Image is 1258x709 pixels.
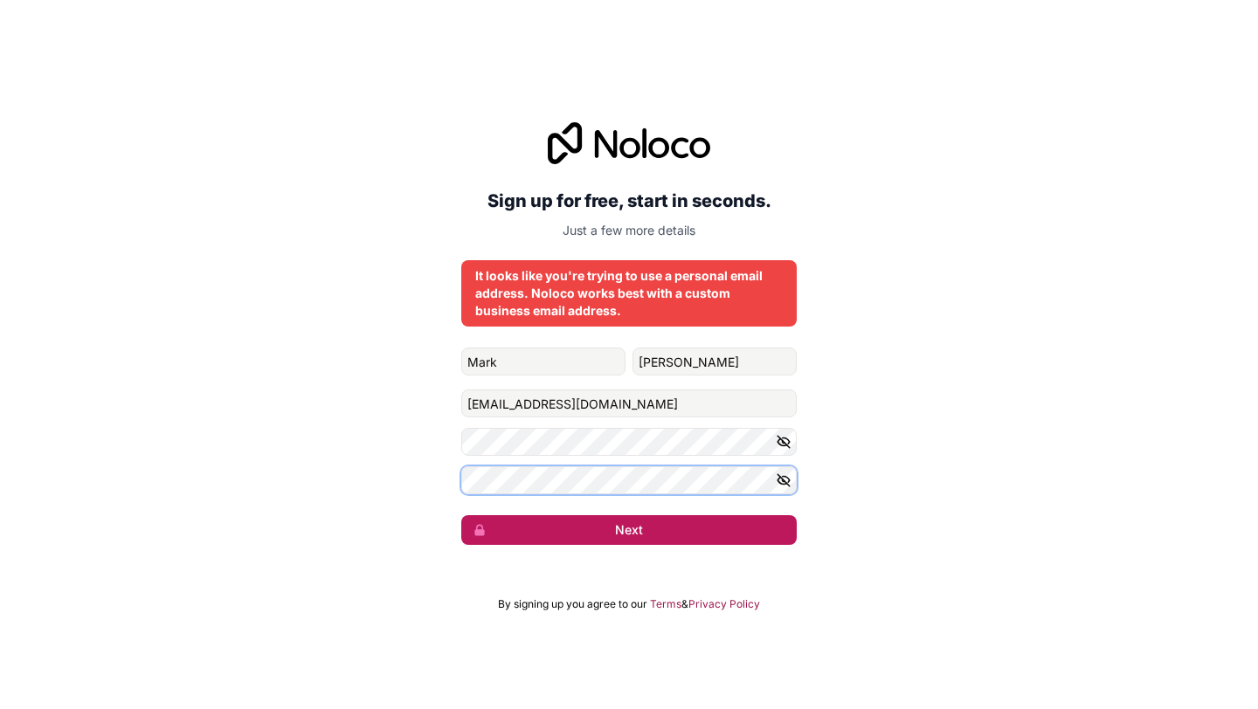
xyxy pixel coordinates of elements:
span: & [681,597,688,611]
a: Privacy Policy [688,597,760,611]
input: Confirm password [461,466,797,494]
input: family-name [632,348,797,375]
input: Password [461,428,797,456]
input: given-name [461,348,626,375]
p: Just a few more details [461,222,797,239]
a: Terms [650,597,681,611]
h2: Sign up for free, start in seconds. [461,185,797,217]
span: By signing up you agree to our [498,597,647,611]
button: Next [461,515,797,545]
div: It looks like you're trying to use a personal email address. Noloco works best with a custom busi... [475,267,783,320]
input: Email address [461,389,797,417]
